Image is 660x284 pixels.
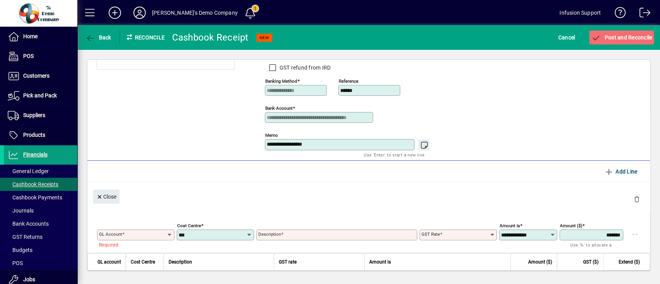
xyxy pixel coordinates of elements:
[633,2,650,27] a: Logout
[4,230,77,243] a: GST Returns
[528,258,552,266] span: Amount ($)
[559,7,601,19] div: Infusion Support
[131,258,155,266] span: Cost Centre
[369,258,391,266] span: Amount is
[265,105,293,111] mat-label: Bank Account
[127,6,152,20] button: Profile
[169,258,192,266] span: Description
[4,217,77,230] a: Bank Accounts
[23,33,38,39] span: Home
[421,231,440,237] mat-label: GST rate
[91,193,121,200] app-page-header-button: Close
[259,35,269,40] span: NEW
[364,150,425,159] mat-hint: Use 'Enter' to start a new line
[23,112,45,118] span: Suppliers
[23,73,49,79] span: Customers
[591,34,652,41] span: Post and Reconcile
[8,221,49,227] span: Bank Accounts
[628,190,646,208] button: Delete
[177,223,201,228] mat-label: Cost Centre
[8,247,32,253] span: Budgets
[265,78,297,84] mat-label: Banking method
[4,243,77,257] a: Budgets
[99,240,168,248] mat-error: Required
[570,240,617,257] mat-hint: Use '%' to allocate a percentage
[583,258,599,266] span: GST ($)
[556,31,577,44] button: Cancel
[4,178,77,191] a: Cashbook Receipts
[258,231,281,237] mat-label: Description
[102,6,127,20] button: Add
[4,191,77,204] a: Cashbook Payments
[85,34,111,41] span: Back
[339,78,358,84] mat-label: Reference
[4,47,77,66] a: POS
[8,207,34,214] span: Journals
[4,257,77,270] a: POS
[8,234,43,240] span: GST Returns
[93,190,119,204] button: Close
[278,64,331,71] label: GST refund from IRD
[23,151,48,158] span: Financials
[96,190,116,203] span: Close
[23,53,34,59] span: POS
[558,31,575,44] span: Cancel
[99,231,122,237] mat-label: GL Account
[4,106,77,125] a: Suppliers
[4,126,77,145] a: Products
[23,276,35,282] span: Jobs
[4,27,77,46] a: Home
[4,86,77,105] a: Pick and Pack
[8,181,58,187] span: Cashbook Receipts
[23,132,45,138] span: Products
[152,7,238,19] div: [PERSON_NAME]'s Demo Company
[172,31,249,44] div: Cashbook Receipt
[4,165,77,178] a: General Ledger
[4,204,77,217] a: Journals
[84,31,113,44] button: Back
[8,168,49,174] span: General Ledger
[500,223,520,228] mat-label: Amount is
[120,31,166,44] div: Reconcile
[265,133,278,138] mat-label: Memo
[619,258,640,266] span: Extend ($)
[4,66,77,86] a: Customers
[8,260,23,266] span: POS
[8,194,62,201] span: Cashbook Payments
[77,31,120,44] app-page-header-button: Back
[279,258,297,266] span: GST rate
[23,92,57,99] span: Pick and Pack
[560,223,582,228] mat-label: Amount ($)
[97,258,121,266] span: GL account
[589,31,654,44] button: Post and Reconcile
[609,2,626,27] a: Knowledge Base
[628,196,646,202] app-page-header-button: Delete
